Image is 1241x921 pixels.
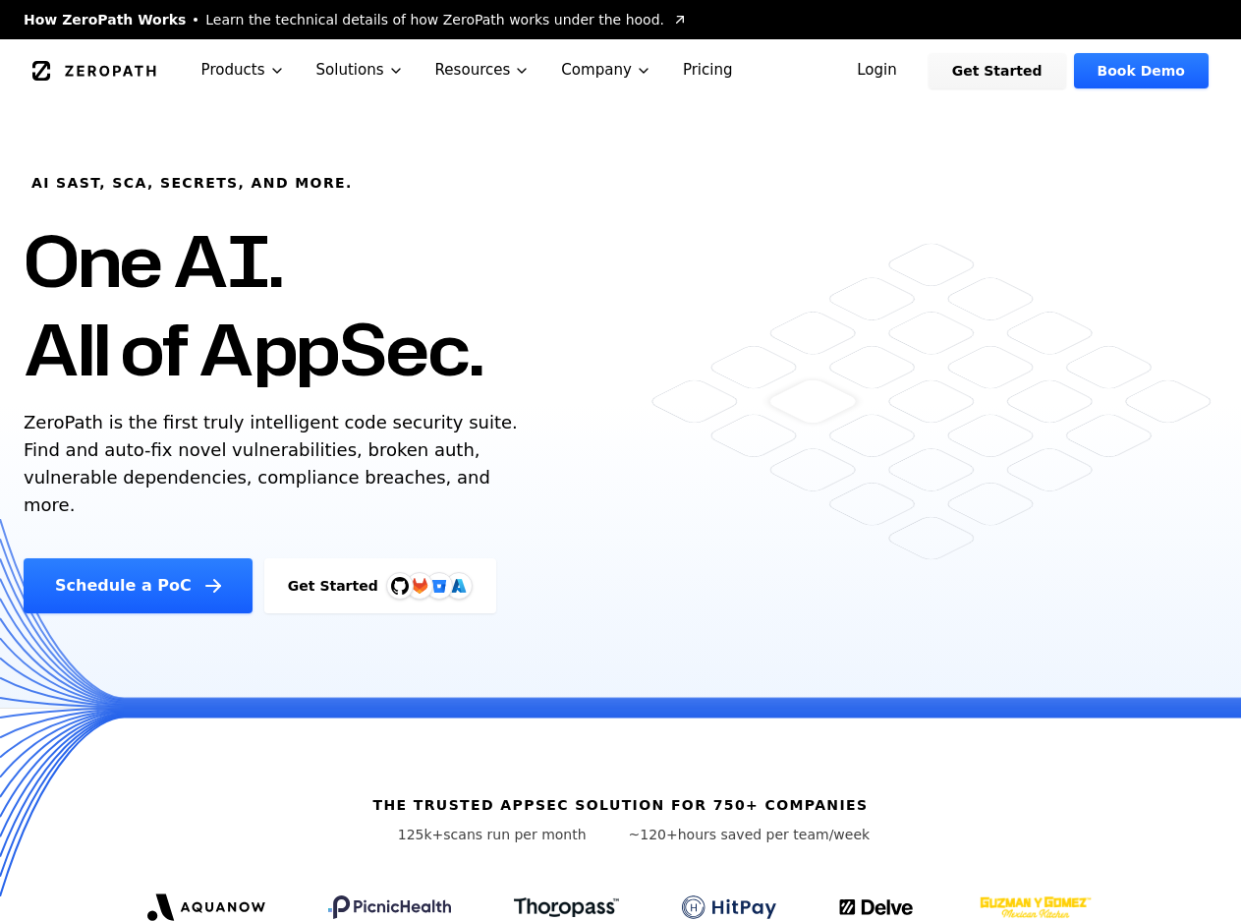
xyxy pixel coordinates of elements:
[451,578,467,594] img: Azure
[400,566,439,605] img: GitLab
[428,575,450,597] svg: Bitbucket
[629,827,678,842] span: ~120+
[264,558,496,613] a: Get StartedGitHubGitLabAzure
[929,53,1066,88] a: Get Started
[205,10,664,29] span: Learn the technical details of how ZeroPath works under the hood.
[667,39,749,101] a: Pricing
[24,10,186,29] span: How ZeroPath Works
[545,39,667,101] button: Company
[391,577,409,595] img: GitHub
[372,795,868,815] h6: The trusted AppSec solution for 750+ companies
[24,558,253,613] a: Schedule a PoC
[398,827,444,842] span: 125k+
[186,39,301,101] button: Products
[1074,53,1209,88] a: Book Demo
[833,53,921,88] a: Login
[514,897,619,917] img: Thoropass
[420,39,546,101] button: Resources
[301,39,420,101] button: Solutions
[31,173,353,193] h6: AI SAST, SCA, Secrets, and more.
[24,409,527,519] p: ZeroPath is the first truly intelligent code security suite. Find and auto-fix novel vulnerabilit...
[371,825,613,844] p: scans run per month
[629,825,871,844] p: hours saved per team/week
[24,10,688,29] a: How ZeroPath WorksLearn the technical details of how ZeroPath works under the hood.
[24,216,482,393] h1: One AI. All of AppSec.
